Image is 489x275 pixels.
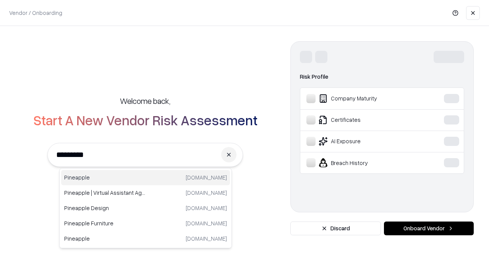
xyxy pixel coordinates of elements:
[300,72,464,81] div: Risk Profile
[64,235,146,243] p: Pineapple
[384,222,474,235] button: Onboard Vendor
[290,222,381,235] button: Discard
[186,189,227,197] p: [DOMAIN_NAME]
[120,95,170,106] h5: Welcome back,
[186,235,227,243] p: [DOMAIN_NAME]
[64,189,146,197] p: Pineapple | Virtual Assistant Agency
[186,173,227,181] p: [DOMAIN_NAME]
[306,94,421,103] div: Company Maturity
[186,219,227,227] p: [DOMAIN_NAME]
[306,158,421,167] div: Breach History
[306,115,421,125] div: Certificates
[59,168,232,248] div: Suggestions
[186,204,227,212] p: [DOMAIN_NAME]
[64,204,146,212] p: Pineapple Design
[64,219,146,227] p: Pineapple Furniture
[33,112,257,128] h2: Start A New Vendor Risk Assessment
[9,9,62,17] p: Vendor / Onboarding
[64,173,146,181] p: Pineapple
[306,137,421,146] div: AI Exposure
